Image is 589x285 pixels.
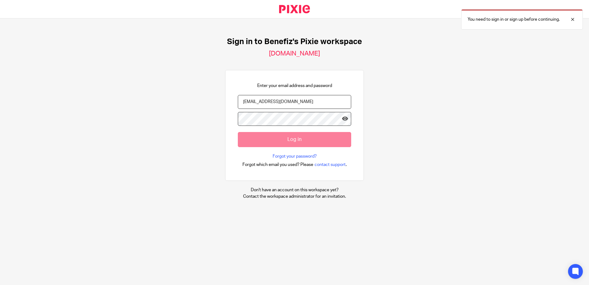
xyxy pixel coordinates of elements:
h2: [DOMAIN_NAME] [269,50,320,58]
p: Enter your email address and password [257,83,332,89]
h1: Sign in to Benefiz's Pixie workspace [227,37,362,47]
p: Contact the workspace administrator for an invitation. [243,193,346,200]
p: You need to sign in or sign up before continuing. [468,16,560,23]
span: contact support [315,162,346,168]
a: Forgot your password? [273,153,317,159]
input: Log in [238,132,351,147]
span: Forgot which email you used? Please [242,162,313,168]
div: . [242,161,347,168]
input: name@example.com [238,95,351,109]
p: Don't have an account on this workspace yet? [243,187,346,193]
